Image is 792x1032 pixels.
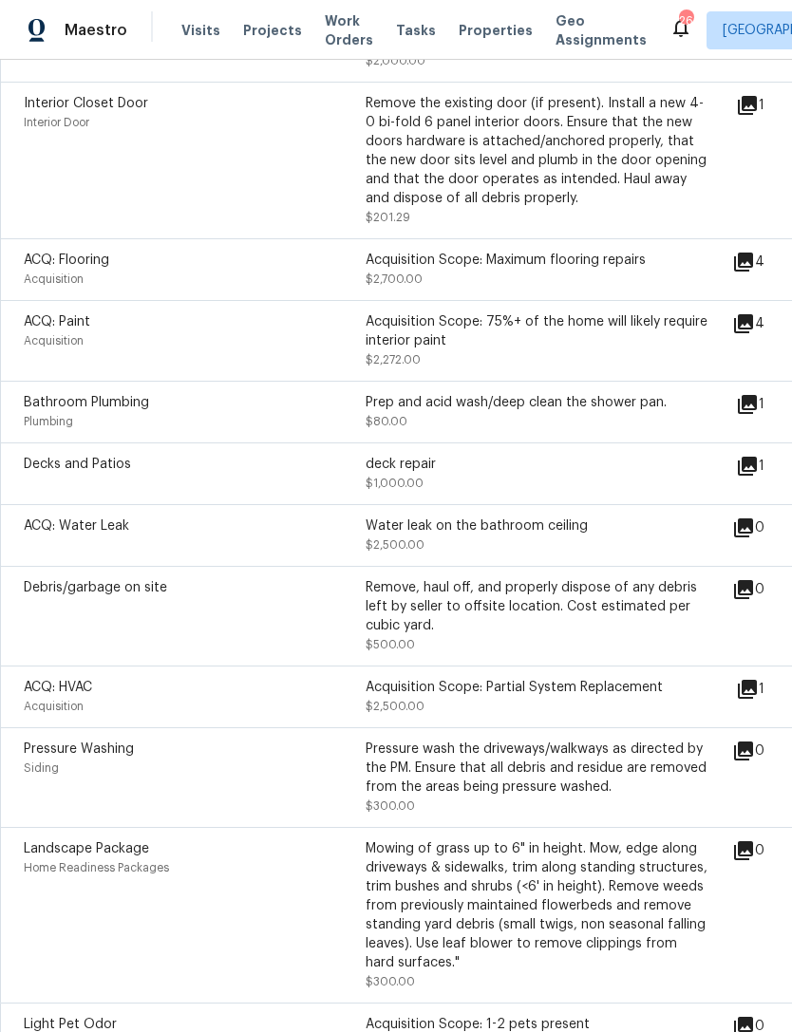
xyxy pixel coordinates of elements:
span: $2,000.00 [366,55,425,66]
div: deck repair [366,455,707,474]
div: Acquisition Scope: Maximum flooring repairs [366,251,707,270]
span: $2,500.00 [366,701,424,712]
span: Properties [459,21,533,40]
div: Acquisition Scope: Partial System Replacement [366,678,707,697]
span: Work Orders [325,11,373,49]
div: Remove the existing door (if present). Install a new 4-0 bi-fold 6 panel interior doors. Ensure t... [366,94,707,208]
span: $300.00 [366,800,415,812]
div: Pressure wash the driveways/walkways as directed by the PM. Ensure that all debris and residue ar... [366,740,707,797]
span: Interior Door [24,117,89,128]
span: $2,500.00 [366,539,424,551]
span: $2,700.00 [366,273,423,285]
span: Interior Closet Door [24,97,148,110]
div: 26 [679,11,692,30]
span: Light Pet Odor [24,1018,117,1031]
span: Decks and Patios [24,458,131,471]
span: Acquisition [24,273,84,285]
span: Home Readiness Packages [24,862,169,873]
span: ACQ: Paint [24,315,90,328]
span: Tasks [396,24,436,37]
span: Plumbing [24,416,73,427]
span: $201.29 [366,212,410,223]
span: ACQ: Water Leak [24,519,129,533]
span: Acquisition [24,335,84,347]
span: Landscape Package [24,842,149,855]
span: $1,000.00 [366,478,424,489]
span: $300.00 [366,976,415,987]
span: Visits [181,21,220,40]
div: Acquisition Scope: 75%+ of the home will likely require interior paint [366,312,707,350]
span: ACQ: Flooring [24,253,109,267]
div: Mowing of grass up to 6" in height. Mow, edge along driveways & sidewalks, trim along standing st... [366,839,707,972]
span: Bathroom Plumbing [24,396,149,409]
span: $80.00 [366,416,407,427]
span: ACQ: HVAC [24,681,92,694]
span: $500.00 [366,639,415,650]
span: Acquisition [24,701,84,712]
span: Geo Assignments [556,11,647,49]
span: Debris/garbage on site [24,581,167,594]
div: Remove, haul off, and properly dispose of any debris left by seller to offsite location. Cost est... [366,578,707,635]
span: Maestro [65,21,127,40]
span: Siding [24,762,59,774]
span: $2,272.00 [366,354,421,366]
div: Water leak on the bathroom ceiling [366,516,707,535]
span: Projects [243,21,302,40]
div: Prep and acid wash/deep clean the shower pan. [366,393,707,412]
span: Pressure Washing [24,742,134,756]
